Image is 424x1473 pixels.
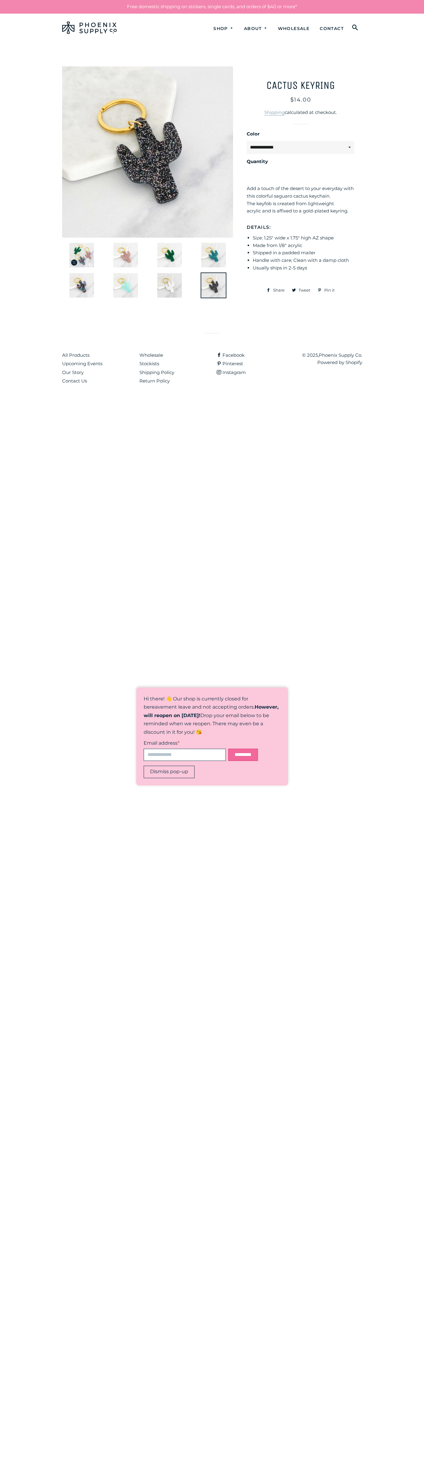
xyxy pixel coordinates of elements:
[139,378,170,384] a: Return Policy
[69,242,95,268] img: Cactus Keyring
[299,286,313,295] span: Tweet
[324,286,338,295] span: Pin it
[247,185,354,215] p: Add a touch of the desert to your everyday with this colorful saguaro cactus keychain. The keyfob...
[217,352,245,358] a: Facebook
[209,21,238,37] a: Shop
[201,272,226,298] img: Cactus Keyring
[113,242,139,268] img: Cactus Keyring
[253,242,354,249] li: Made from 1/8" acrylic
[113,272,139,298] img: Cactus Keyring
[247,109,354,116] div: calculated at checkout.
[264,109,285,115] a: Shipping
[317,359,362,365] a: Powered by Shopify
[62,361,102,366] a: Upcoming Events
[294,352,362,367] p: © 2025,
[239,21,272,37] a: About
[247,158,351,165] label: Quantity
[62,22,117,34] img: Phoenix Supply Co.
[62,66,233,238] img: Cactus Keyring
[217,361,243,366] a: Pinterest
[139,352,163,358] a: Wholesale
[290,96,311,103] span: $14.00
[62,378,87,384] a: Contact Us
[139,361,159,366] a: Stockists
[144,695,281,736] p: Hi there! 👋 Our shop is currently closed for bereavement leave and not accepting orders. Drop you...
[315,21,348,37] a: Contact
[273,286,288,295] span: Share
[247,130,354,138] label: Color
[157,242,182,268] img: Cactus Keyring
[201,242,226,268] img: Cactus Keyring
[144,740,281,747] label: Email address
[253,257,349,263] span: Handle with care; Clean with a damp cloth
[144,766,195,778] button: Dismiss pop-up
[139,369,174,375] a: Shipping Policy
[253,250,315,256] span: Shipped in a padded mailer
[62,369,84,375] a: Our Story
[178,740,179,746] abbr: Required
[319,352,362,358] a: Phoenix Supply Co.
[62,352,89,358] a: All Products
[217,369,246,375] a: Instagram
[253,234,354,242] li: Size: 1.25" wide x 1.75" high AZ shape
[253,265,307,271] span: Usually ships in 2-5 days
[273,21,314,37] a: Wholesale
[247,80,354,91] h1: Cactus Keyring
[144,704,279,718] strong: However, will reopen on [DATE]!
[247,224,354,230] h5: DETAILS:
[157,272,182,298] img: Cactus Keyring
[69,272,95,298] img: Cactus Keyring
